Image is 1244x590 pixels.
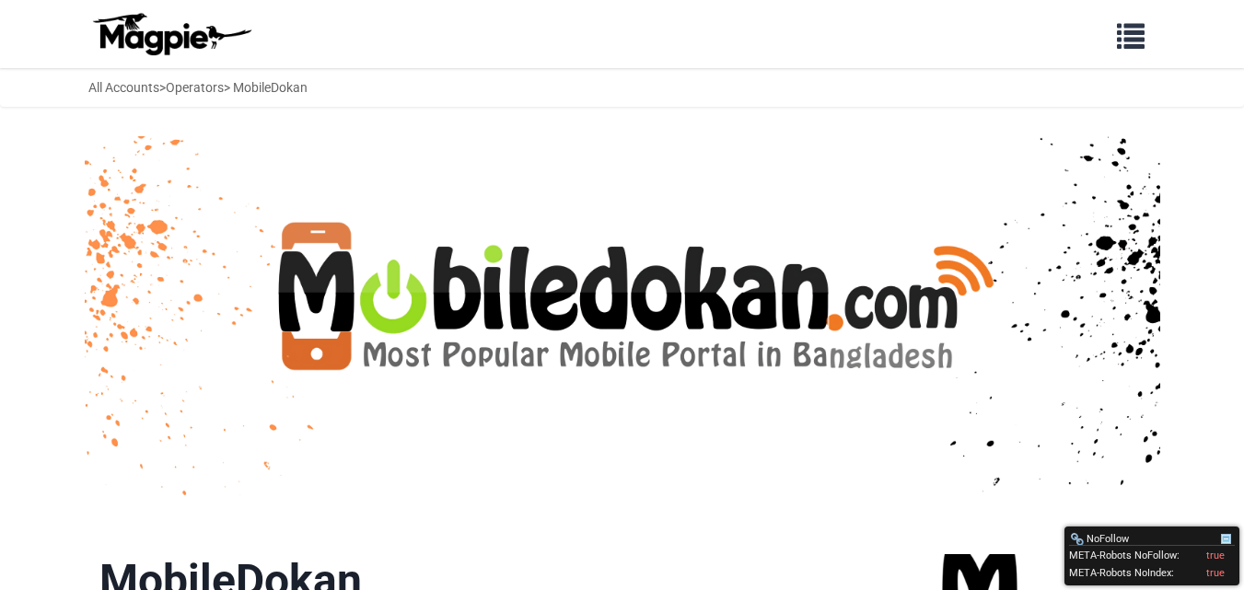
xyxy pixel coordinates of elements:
[1070,532,1219,547] div: NoFollow
[88,80,159,95] a: All Accounts
[1206,549,1225,563] div: true
[166,80,224,95] a: Operators
[88,12,254,56] img: logo-ab69f6fb50320c5b225c76a69d11143b.png
[1069,546,1235,563] div: META-Robots NoFollow:
[1206,566,1225,581] div: true
[85,136,1160,494] img: MobileDokan banner
[1219,532,1234,547] div: Minimize
[88,77,308,98] div: > > MobileDokan
[1069,563,1235,581] div: META-Robots NoIndex:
